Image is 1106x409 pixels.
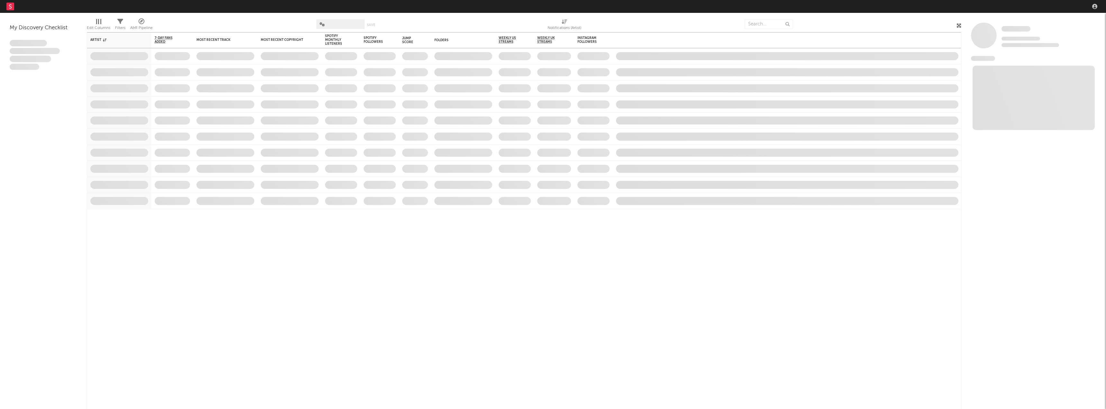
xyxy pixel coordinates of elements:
[971,56,995,61] span: News Feed
[577,36,600,44] div: Instagram Followers
[115,16,125,35] div: Filters
[261,38,309,42] div: Most Recent Copyright
[90,38,139,42] div: Artist
[537,36,561,44] span: Weekly UK Streams
[10,48,60,54] span: Integer aliquet in purus et
[1002,43,1059,47] span: 0 fans last week
[1002,37,1040,41] span: Tracking Since: [DATE]
[10,64,39,70] span: Aliquam viverra
[196,38,245,42] div: Most Recent Track
[155,36,180,44] span: 7-Day Fans Added
[367,23,375,27] button: Save
[548,16,581,35] div: Notifications (Artist)
[745,19,793,29] input: Search...
[87,16,110,35] div: Edit Columns
[10,40,47,46] span: Lorem ipsum dolor
[325,34,348,46] div: Spotify Monthly Listeners
[1002,26,1030,32] span: Some Artist
[115,24,125,32] div: Filters
[130,24,153,32] div: A&R Pipeline
[10,24,77,32] div: My Discovery Checklist
[548,24,581,32] div: Notifications (Artist)
[1002,26,1030,32] a: Some Artist
[10,56,51,62] span: Praesent ac interdum
[87,24,110,32] div: Edit Columns
[364,36,386,44] div: Spotify Followers
[130,16,153,35] div: A&R Pipeline
[402,36,418,44] div: Jump Score
[434,38,483,42] div: Folders
[499,36,521,44] span: Weekly US Streams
